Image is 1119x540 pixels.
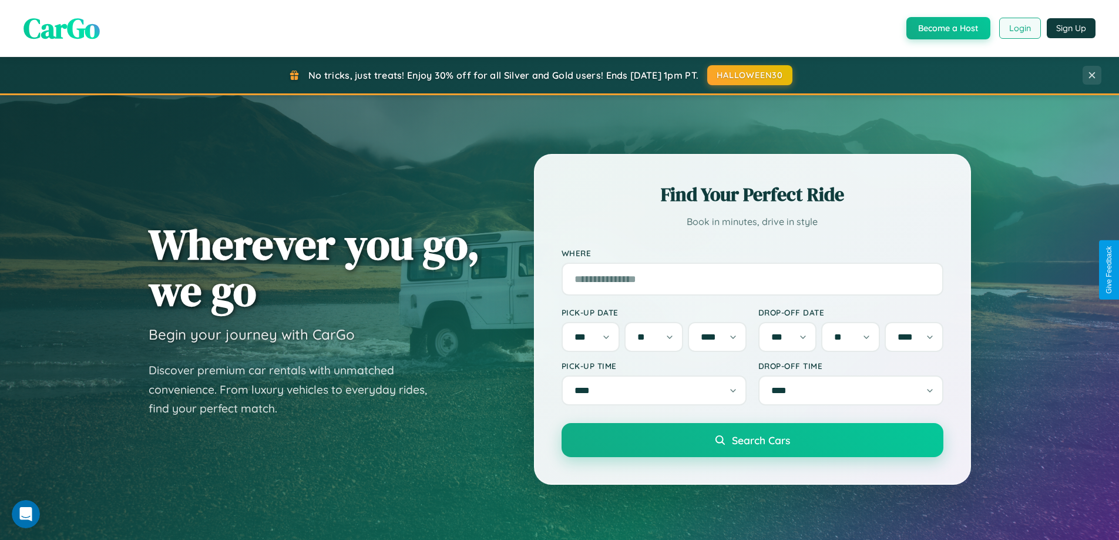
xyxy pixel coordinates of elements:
[758,361,943,371] label: Drop-off Time
[1047,18,1096,38] button: Sign Up
[149,361,442,418] p: Discover premium car rentals with unmatched convenience. From luxury vehicles to everyday rides, ...
[999,18,1041,39] button: Login
[562,423,943,457] button: Search Cars
[1105,246,1113,294] div: Give Feedback
[23,9,100,48] span: CarGo
[562,307,747,317] label: Pick-up Date
[707,65,792,85] button: HALLOWEEN30
[308,69,698,81] span: No tricks, just treats! Enjoy 30% off for all Silver and Gold users! Ends [DATE] 1pm PT.
[12,500,40,528] iframe: Intercom live chat
[562,182,943,207] h2: Find Your Perfect Ride
[149,326,355,343] h3: Begin your journey with CarGo
[758,307,943,317] label: Drop-off Date
[732,434,790,447] span: Search Cars
[562,213,943,230] p: Book in minutes, drive in style
[562,361,747,371] label: Pick-up Time
[149,221,480,314] h1: Wherever you go, we go
[906,17,990,39] button: Become a Host
[562,248,943,258] label: Where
